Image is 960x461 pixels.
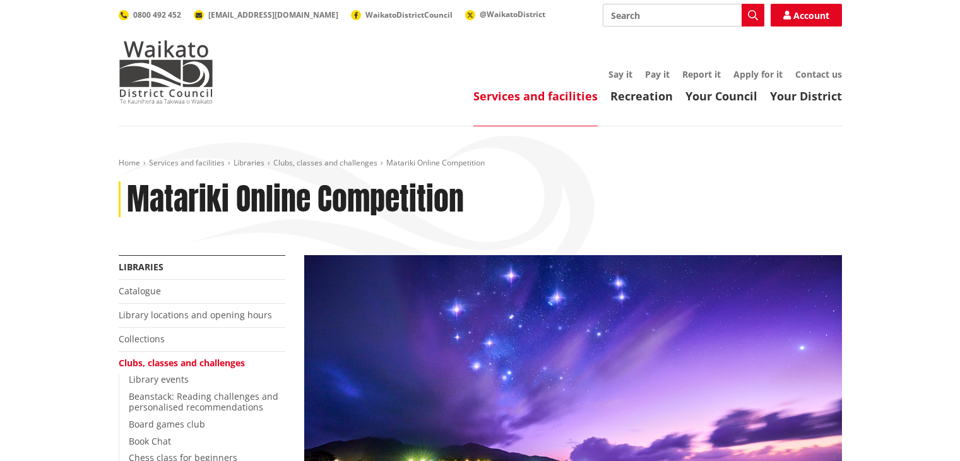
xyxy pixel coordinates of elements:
span: [EMAIL_ADDRESS][DOMAIN_NAME] [208,9,338,20]
a: Libraries [119,261,163,273]
h1: Matariki Online Competition [127,181,464,218]
a: Account [771,4,842,27]
nav: breadcrumb [119,158,842,169]
a: Your District [770,88,842,104]
a: Your Council [685,88,757,104]
a: Services and facilities [473,88,598,104]
a: Contact us [795,68,842,80]
a: Catalogue [119,285,161,297]
a: Home [119,157,140,168]
a: Library locations and opening hours [119,309,272,321]
input: Search input [603,4,764,27]
a: Library events [129,373,189,385]
a: [EMAIL_ADDRESS][DOMAIN_NAME] [194,9,338,20]
a: Apply for it [733,68,783,80]
a: Clubs, classes and challenges [273,157,377,168]
a: WaikatoDistrictCouncil [351,9,453,20]
span: WaikatoDistrictCouncil [365,9,453,20]
span: 0800 492 452 [133,9,181,20]
a: Clubs, classes and challenges [119,357,245,369]
a: Board games club [129,418,205,430]
a: Recreation [610,88,673,104]
a: Book Chat [129,435,171,447]
a: @WaikatoDistrict [465,9,545,20]
span: @WaikatoDistrict [480,9,545,20]
a: 0800 492 452 [119,9,181,20]
a: Pay it [645,68,670,80]
a: Beanstack: Reading challenges and personalised recommendations [129,390,278,413]
img: Waikato District Council - Te Kaunihera aa Takiwaa o Waikato [119,40,213,104]
span: Matariki Online Competition [386,157,485,168]
a: Report it [682,68,721,80]
a: Libraries [234,157,264,168]
a: Collections [119,333,165,345]
a: Services and facilities [149,157,225,168]
a: Say it [608,68,632,80]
